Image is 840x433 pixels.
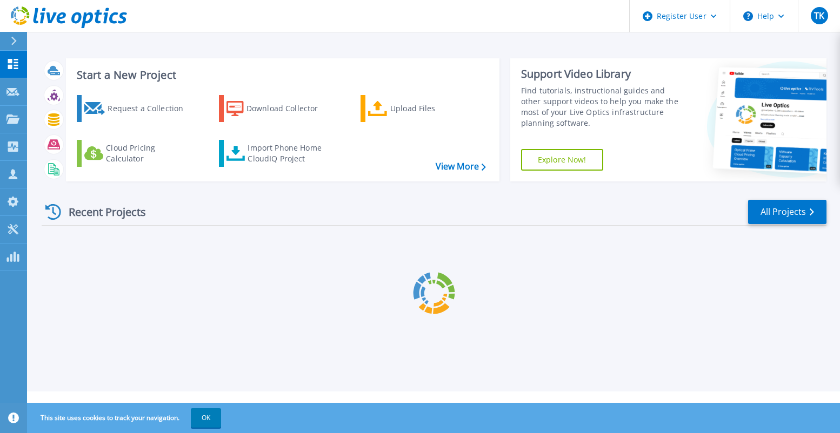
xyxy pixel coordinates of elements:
a: Upload Files [361,95,481,122]
div: Request a Collection [108,98,194,119]
h3: Start a New Project [77,69,485,81]
a: Request a Collection [77,95,197,122]
a: Explore Now! [521,149,603,171]
a: Cloud Pricing Calculator [77,140,197,167]
a: View More [436,161,486,172]
div: Cloud Pricing Calculator [106,143,192,164]
div: Download Collector [246,98,333,119]
div: Recent Projects [42,199,161,225]
a: Download Collector [219,95,339,122]
div: Support Video Library [521,67,680,81]
a: All Projects [748,200,826,224]
div: Import Phone Home CloudIQ Project [248,143,332,164]
div: Upload Files [390,98,477,119]
span: TK [814,11,824,20]
div: Find tutorials, instructional guides and other support videos to help you make the most of your L... [521,85,680,128]
button: OK [191,408,221,428]
span: This site uses cookies to track your navigation. [30,408,221,428]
